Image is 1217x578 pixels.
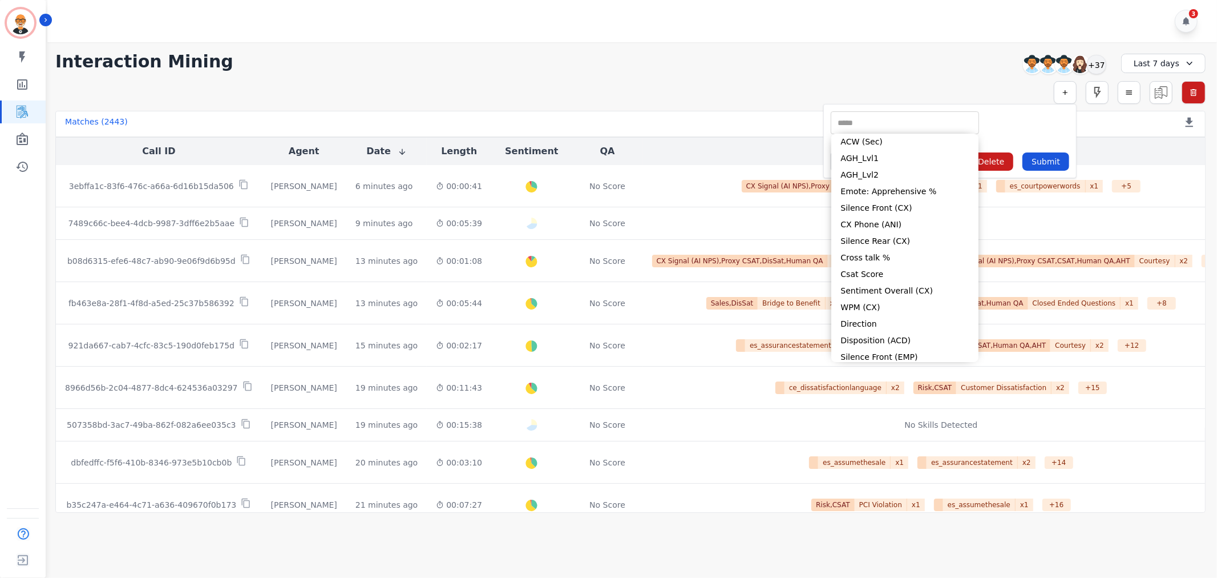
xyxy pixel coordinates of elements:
img: Bordered avatar [7,9,34,37]
div: 00:02:17 [436,340,482,351]
li: Emote: Apprehensive % [831,183,979,200]
div: No Score [589,457,625,468]
li: Direction [831,316,979,332]
li: Csat Score [831,266,979,283]
div: [PERSON_NAME] [271,499,337,511]
div: 6 minutes ago [355,180,413,192]
div: + 5 [1112,180,1141,192]
span: es_assurancestatement [745,339,836,352]
div: 00:00:41 [436,180,482,192]
button: Call ID [142,144,175,158]
span: Customer Dissatisfaction [956,382,1052,394]
span: CX Signal (AI NPS),Proxy CSAT,CSAT,Human QA,AHT [742,180,929,192]
h1: Interaction Mining [55,51,233,72]
div: 13 minutes ago [355,298,418,309]
span: x 2 [1018,456,1036,469]
li: Cross talk % [831,250,979,266]
span: CX Signal (AI NPS),Proxy CSAT,CSAT,Human QA,AHT [947,255,1135,267]
span: x 2 [887,382,904,394]
div: 00:11:43 [436,382,482,394]
span: x 1 [826,297,843,310]
button: Sentiment [505,144,558,158]
div: 00:07:27 [436,499,482,511]
div: 00:05:44 [436,298,482,309]
p: 921da667-cab7-4cfc-83c5-190d0feb175d [68,340,234,351]
span: Bridge to Benefit [758,297,826,310]
div: 00:03:10 [436,457,482,468]
button: QA [600,144,615,158]
p: 8966d56b-2c04-4877-8dc4-624536a03297 [65,382,237,394]
span: x 1 [1121,297,1138,310]
button: Agent [289,144,320,158]
div: 21 minutes ago [355,499,418,511]
div: Last 7 days [1121,54,1206,73]
span: Sales,DisSat [706,297,758,310]
div: 19 minutes ago [355,419,418,431]
li: Silence Front (EMP) [831,349,979,366]
div: [PERSON_NAME] [271,298,337,309]
div: +37 [1087,55,1106,74]
div: 13 minutes ago [355,255,418,267]
span: x 1 [1086,180,1103,192]
div: 19 minutes ago [355,382,418,394]
button: Date [366,144,407,158]
div: 00:05:39 [436,218,482,229]
button: Length [441,144,477,158]
li: WPM (CX) [831,299,979,316]
span: Risk,CSAT [811,499,855,511]
div: 00:01:08 [436,255,482,267]
div: + 12 [1118,339,1146,352]
li: Silence Rear (CX) [831,233,979,250]
li: AGH_Lvl2 [831,167,979,183]
div: 15 minutes ago [355,340,418,351]
div: 00:15:38 [436,419,482,431]
span: es_assurancestatement [927,456,1018,469]
div: No Score [589,499,625,511]
div: 9 minutes ago [355,218,413,229]
div: [PERSON_NAME] [271,340,337,351]
div: No Score [589,419,625,431]
div: [PERSON_NAME] [271,382,337,394]
div: + 14 [1045,456,1073,469]
span: x 2 [1091,339,1109,352]
span: es_assumethesale [818,456,891,469]
button: Submit [1022,152,1069,171]
span: x 1 [907,499,925,511]
span: x 2 [1052,382,1069,394]
span: Courtesy [1050,339,1091,352]
li: Sentiment Overall (CX) [831,283,979,299]
p: dbfedffc-f5f6-410b-8346-973e5b10cb0b [71,457,232,468]
li: Disposition (ACD) [831,332,979,349]
span: x 1 [1016,499,1033,511]
p: 507358bd-3ac7-49ba-862f-082a6ee035c3 [67,419,236,431]
span: PCI Violation [855,499,907,511]
span: ce_dissatisfactionlanguage [785,382,887,394]
div: No Score [589,255,625,267]
span: x 2 [1175,255,1193,267]
div: + 15 [1078,382,1107,394]
div: + 16 [1042,499,1071,511]
div: + 8 [1147,297,1176,310]
div: No Score [589,382,625,394]
button: Delete [969,152,1013,171]
div: No Score [589,340,625,351]
div: 20 minutes ago [355,457,418,468]
li: AGH_Lvl1 [831,150,979,167]
span: Courtesy [1135,255,1175,267]
span: Risk,CSAT [913,382,957,394]
p: b08d6315-efe6-48c7-ab90-9e06f9d6b95d [67,255,236,267]
li: Silence Front (CX) [831,200,979,216]
ul: selected options [834,117,976,129]
div: [PERSON_NAME] [271,457,337,468]
div: 3 [1189,9,1198,18]
p: 3ebffa1c-83f6-476c-a66a-6d16b15da506 [69,180,234,192]
span: CX Signal (AI NPS),Proxy CSAT,DisSat,Human QA [652,255,828,267]
div: [PERSON_NAME] [271,218,337,229]
p: fb463e8a-28f1-4f8d-a5ed-25c37b586392 [68,298,234,309]
div: No Skills Detected [904,419,977,431]
div: No Score [589,180,625,192]
div: [PERSON_NAME] [271,255,337,267]
div: [PERSON_NAME] [271,419,337,431]
p: 7489c66c-bee4-4dcb-9987-3dff6e2b5aae [68,218,235,229]
span: es_courtpowerwords [1005,180,1086,192]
